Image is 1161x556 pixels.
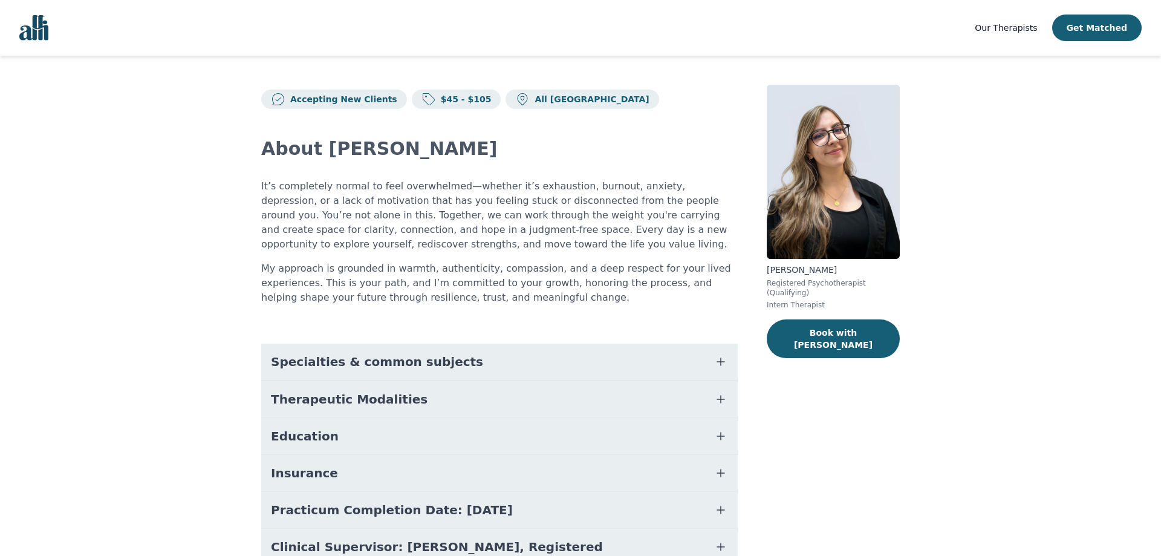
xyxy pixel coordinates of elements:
[261,344,738,380] button: Specialties & common subjects
[261,261,738,305] p: My approach is grounded in warmth, authenticity, compassion, and a deep respect for your lived ex...
[261,418,738,454] button: Education
[1052,15,1142,41] button: Get Matched
[767,264,900,276] p: [PERSON_NAME]
[975,23,1037,33] span: Our Therapists
[271,428,339,445] span: Education
[271,465,338,482] span: Insurance
[261,179,738,252] p: It’s completely normal to feel overwhelmed—whether it’s exhaustion, burnout, anxiety, depression,...
[271,353,483,370] span: Specialties & common subjects
[767,278,900,298] p: Registered Psychotherapist (Qualifying)
[261,492,738,528] button: Practicum Completion Date: [DATE]
[767,85,900,259] img: Joanna_Komisar
[261,138,738,160] h2: About [PERSON_NAME]
[261,455,738,491] button: Insurance
[261,381,738,417] button: Therapeutic Modalities
[271,502,513,518] span: Practicum Completion Date: [DATE]
[285,93,397,105] p: Accepting New Clients
[530,93,649,105] p: All [GEOGRAPHIC_DATA]
[767,300,900,310] p: Intern Therapist
[19,15,48,41] img: alli logo
[436,93,492,105] p: $45 - $105
[271,391,428,408] span: Therapeutic Modalities
[767,319,900,358] button: Book with [PERSON_NAME]
[975,21,1037,35] a: Our Therapists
